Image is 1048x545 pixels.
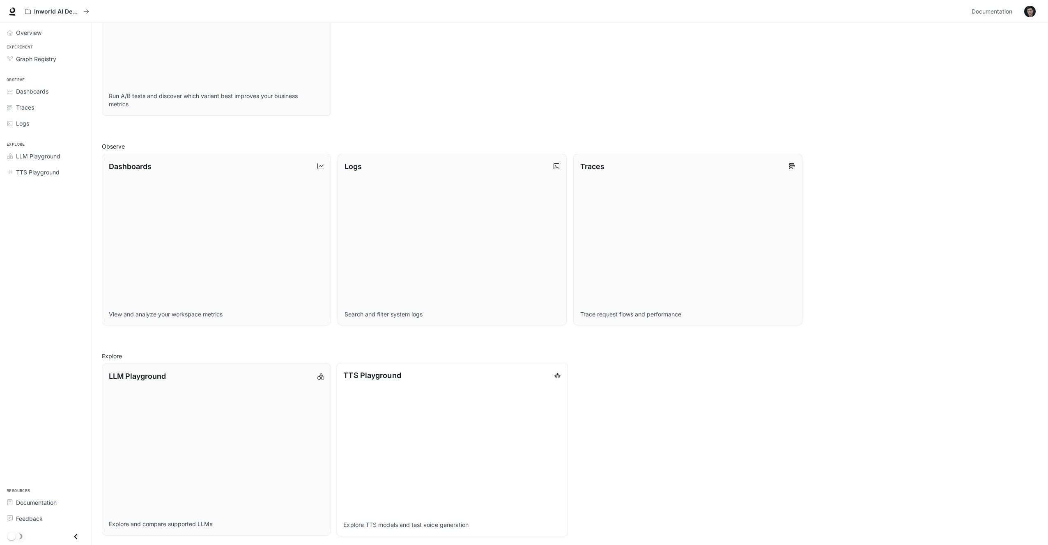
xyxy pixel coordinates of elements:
span: Logs [16,119,29,128]
a: TTS PlaygroundExplore TTS models and test voice generation [336,363,568,536]
img: User avatar [1024,6,1036,17]
a: Graph Registry [3,52,88,66]
p: Trace request flows and performance [580,310,795,318]
p: Dashboards [109,161,152,172]
p: LLM Playground [109,371,166,382]
span: TTS Playground [16,168,60,176]
p: Explore and compare supported LLMs [109,520,324,528]
a: Dashboards [3,84,88,98]
button: User avatar [1022,3,1038,20]
h2: Observe [102,142,1038,151]
a: LLM Playground [3,149,88,163]
a: LLM PlaygroundExplore and compare supported LLMs [102,364,331,536]
p: Traces [580,161,604,172]
a: Traces [3,100,88,114]
p: Inworld AI Demos [34,8,80,15]
p: Explore TTS models and test voice generation [343,521,561,529]
a: Documentation [3,495,88,510]
span: Dashboards [16,87,48,96]
p: View and analyze your workspace metrics [109,310,324,318]
p: Run A/B tests and discover which variant best improves your business metrics [109,92,324,108]
span: Dark mode toggle [7,531,16,540]
a: TTS Playground [3,165,88,179]
a: DashboardsView and analyze your workspace metrics [102,154,331,326]
button: Close drawer [67,528,85,545]
span: Overview [16,28,41,37]
span: Documentation [972,7,1012,17]
a: Feedback [3,511,88,526]
p: Search and filter system logs [345,310,560,318]
p: TTS Playground [343,370,401,381]
h2: Explore [102,352,1038,360]
a: Documentation [968,3,1018,20]
span: Traces [16,103,34,112]
a: Logs [3,116,88,131]
span: Documentation [16,498,57,507]
button: All workspaces [21,3,93,20]
span: LLM Playground [16,152,60,160]
a: TracesTrace request flows and performance [573,154,802,326]
p: Logs [345,161,362,172]
span: Graph Registry [16,55,56,63]
a: Overview [3,25,88,40]
span: Feedback [16,514,43,523]
a: LogsSearch and filter system logs [338,154,567,326]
